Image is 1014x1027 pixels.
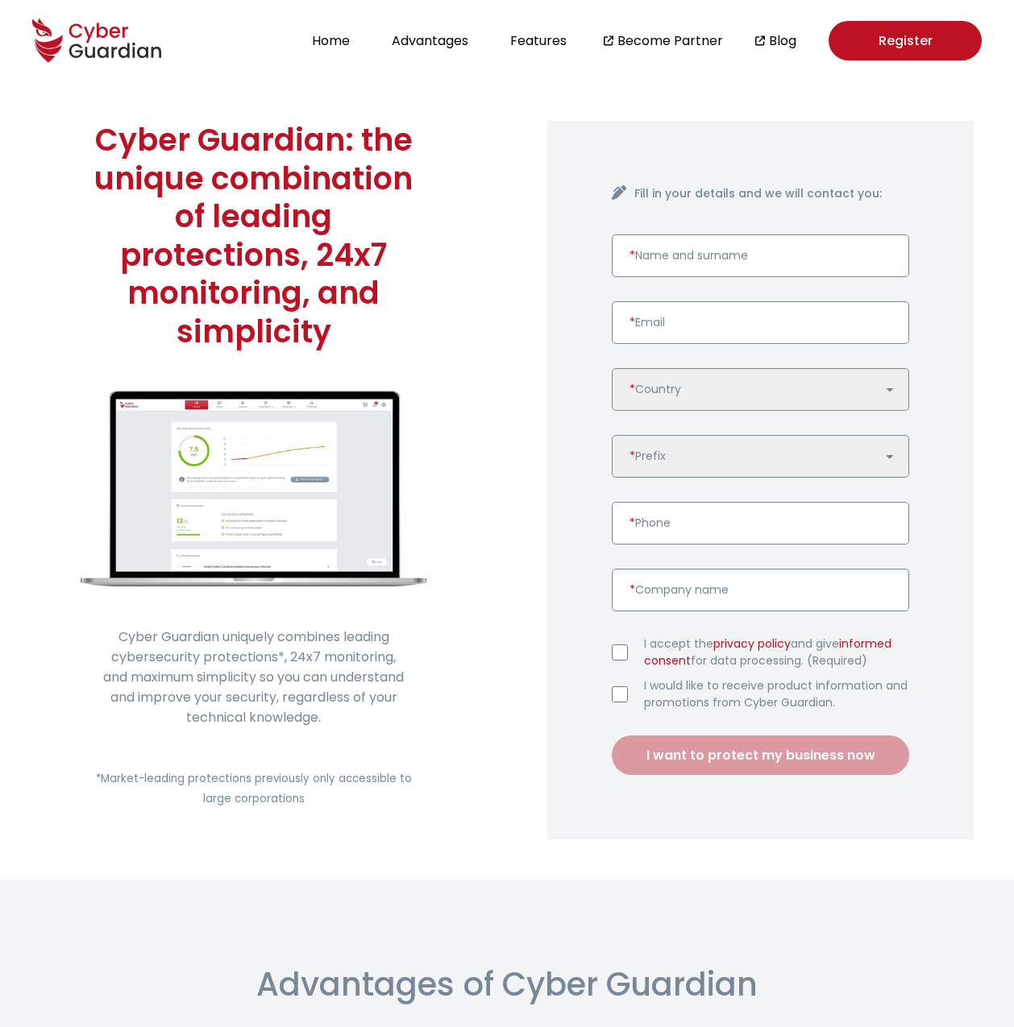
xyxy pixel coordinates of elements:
img: cyberguardian-home [81,391,426,586]
a: informed consent [644,636,891,669]
small: *Market-leading protections previously only accessible to large corporations [96,771,412,806]
h2: Advantages of Cyber Guardian [256,960,758,1008]
button: Advantages [387,30,473,52]
a: Register [829,21,982,60]
label: I would like to receive product information and promotions from Cyber Guardian. [644,677,909,711]
h4: Fill in your details and we will contact you: [634,185,909,202]
input: Enter a valid phone number. [612,502,909,545]
button: I want to protect my business now [612,735,909,775]
a: Blog [769,31,796,51]
a: Become Partner [617,31,723,51]
button: Features [505,30,571,52]
p: Cyber Guardian uniquely combines leading cybersecurity protections*, 24x7 monitoring, and maximum... [81,627,426,727]
label: I accept the and give for data processing. (Required) [644,636,909,669]
button: Home [307,30,355,52]
h1: Cyber Guardian: the unique combination of leading protections, 24x7 monitoring, and simplicity [81,121,426,350]
a: privacy policy [713,636,791,652]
